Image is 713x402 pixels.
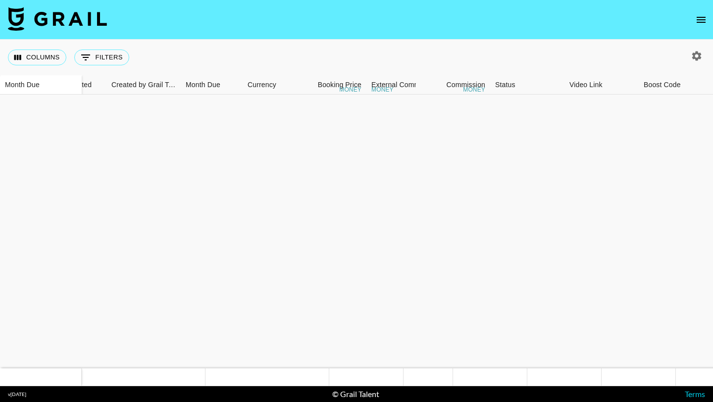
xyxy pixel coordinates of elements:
[446,75,485,95] div: Commission
[371,75,438,95] div: External Commission
[339,87,361,93] div: money
[111,75,179,95] div: Created by Grail Team
[5,75,40,95] div: Month Due
[685,389,705,399] a: Terms
[318,75,361,95] div: Booking Price
[564,75,639,95] div: Video Link
[181,75,243,95] div: Month Due
[8,50,66,65] button: Select columns
[106,75,181,95] div: Created by Grail Team
[644,75,681,95] div: Boost Code
[495,75,515,95] div: Status
[243,75,292,95] div: Currency
[463,87,485,93] div: money
[490,75,564,95] div: Status
[186,75,220,95] div: Month Due
[371,87,394,93] div: money
[639,75,713,95] div: Boost Code
[74,50,129,65] button: Show filters
[691,10,711,30] button: open drawer
[569,75,603,95] div: Video Link
[248,75,276,95] div: Currency
[332,389,379,399] div: © Grail Talent
[8,391,26,398] div: v [DATE]
[8,7,107,31] img: Grail Talent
